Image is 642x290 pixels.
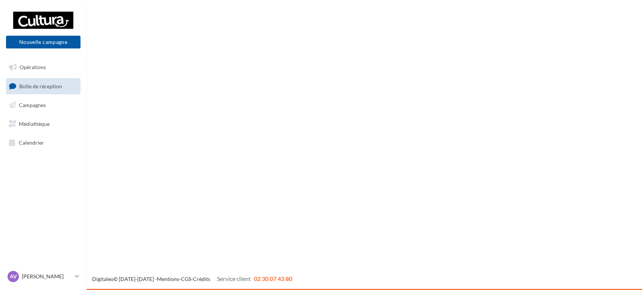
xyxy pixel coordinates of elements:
button: Nouvelle campagne [6,36,80,48]
a: Mentions [157,276,179,282]
span: 02 30 07 43 80 [254,275,292,282]
a: Boîte de réception [5,78,82,94]
span: Campagnes [19,102,46,108]
span: Calendrier [19,139,44,145]
span: Service client [217,275,251,282]
span: AV [10,273,17,280]
a: Crédits [193,276,210,282]
span: © [DATE]-[DATE] - - - [92,276,292,282]
p: [PERSON_NAME] [22,273,72,280]
span: Opérations [20,64,46,70]
span: Boîte de réception [19,83,62,89]
a: Médiathèque [5,116,82,132]
a: CGS [181,276,191,282]
span: Médiathèque [19,121,50,127]
a: Opérations [5,59,82,75]
a: Campagnes [5,97,82,113]
a: AV [PERSON_NAME] [6,269,80,284]
a: Digitaleo [92,276,114,282]
a: Calendrier [5,135,82,151]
